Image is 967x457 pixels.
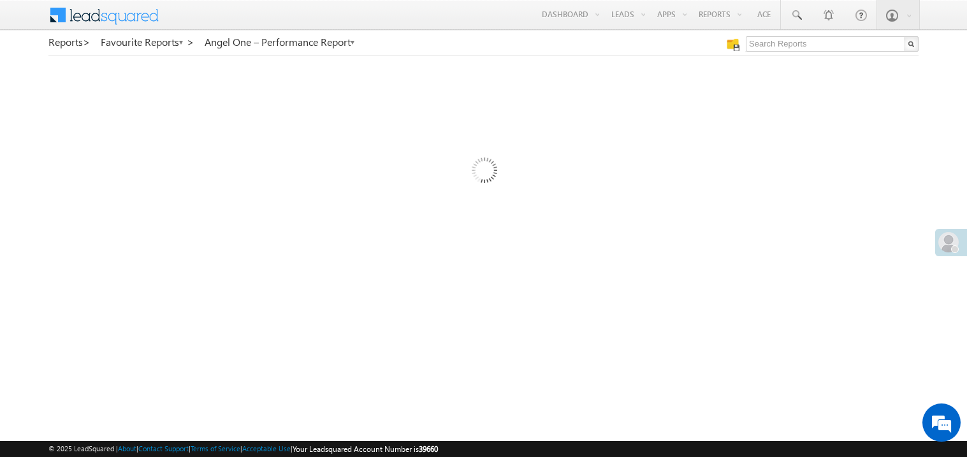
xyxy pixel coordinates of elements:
[242,444,291,453] a: Acceptable Use
[83,34,91,49] span: >
[187,34,194,49] span: >
[101,36,194,48] a: Favourite Reports >
[205,36,356,48] a: Angel One – Performance Report
[418,106,549,238] img: Loading...
[419,444,438,454] span: 39660
[746,36,919,52] input: Search Reports
[138,444,189,453] a: Contact Support
[727,38,739,51] img: Manage all your saved reports!
[191,444,240,453] a: Terms of Service
[48,36,91,48] a: Reports>
[293,444,438,454] span: Your Leadsquared Account Number is
[48,443,438,455] span: © 2025 LeadSquared | | | | |
[118,444,136,453] a: About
